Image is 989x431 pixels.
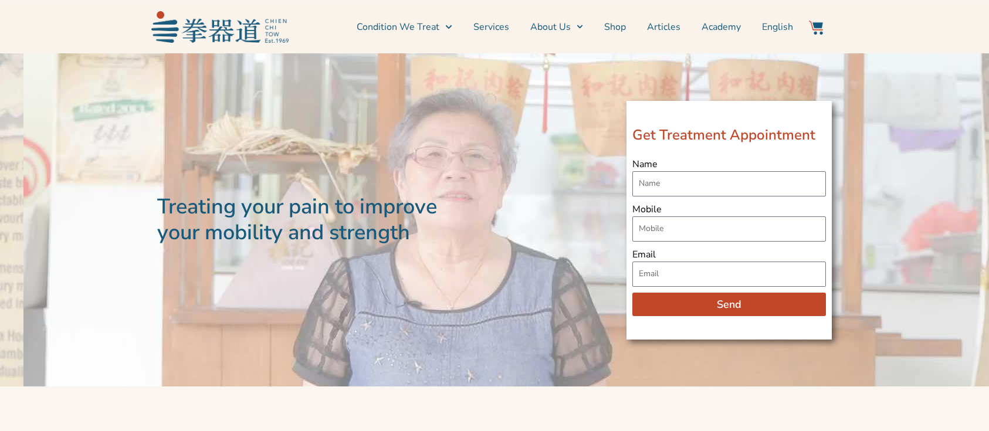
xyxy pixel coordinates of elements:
a: Condition We Treat [357,12,452,42]
a: Services [473,12,509,42]
form: New Form [632,157,826,322]
button: Send [632,293,826,316]
span: Send [717,296,741,313]
a: Switch to English [762,12,793,42]
a: About Us [530,12,583,42]
a: Academy [702,12,741,42]
input: Only numbers and phone characters (#, -, *, etc) are accepted. [632,216,826,242]
img: Website Icon-03 [809,21,823,35]
label: Mobile [632,202,662,216]
h2: Get Treatment Appointment [632,124,826,145]
input: Email [632,262,826,287]
a: Shop [604,12,626,42]
label: Name [632,157,658,171]
label: Email [632,247,656,262]
input: Name [632,171,826,196]
h2: Treating your pain to improve your mobility and strength [157,194,474,246]
nav: Menu [294,12,793,42]
a: Articles [647,12,680,42]
span: English [762,20,793,34]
